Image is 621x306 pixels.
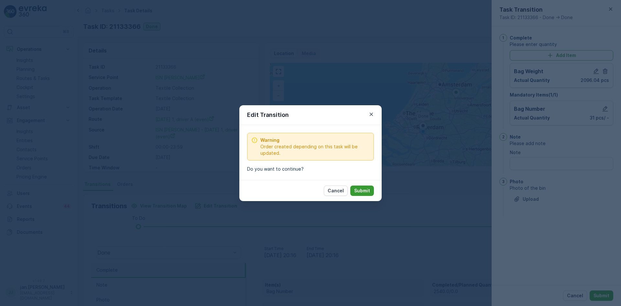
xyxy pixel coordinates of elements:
[260,137,370,143] span: Warning
[247,110,289,119] p: Edit Transition
[247,166,374,172] p: Do you want to continue?
[260,143,370,156] span: Order created depending on this task will be updated.
[350,186,374,196] button: Submit
[354,187,370,194] p: Submit
[328,187,344,194] p: Cancel
[324,186,348,196] button: Cancel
